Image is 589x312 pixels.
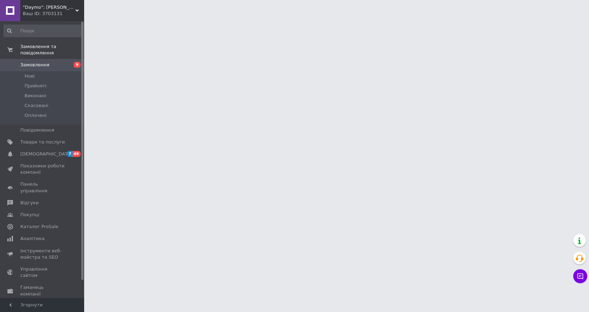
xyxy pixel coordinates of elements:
div: Ваш ID: 3703131 [23,11,84,17]
span: Інструменти веб-майстра та SEO [20,248,65,260]
span: Оплачені [25,112,47,119]
span: Замовлення [20,62,49,68]
span: Повідомлення [20,127,54,133]
span: [DEMOGRAPHIC_DATA] [20,151,72,157]
span: Відгуки [20,200,39,206]
button: Чат з покупцем [573,269,587,283]
span: Товари та послуги [20,139,65,145]
span: 9 [74,62,81,68]
span: Скасовані [25,102,48,109]
span: Виконані [25,93,46,99]
span: Гаманець компанії [20,284,65,297]
span: Прийняті [25,83,46,89]
span: Управління сайтом [20,266,65,279]
span: Покупці [20,212,39,218]
span: Аналітика [20,235,45,242]
span: Каталог ProSale [20,224,58,230]
span: Показники роботи компанії [20,163,65,175]
span: Замовлення та повідомлення [20,44,84,56]
span: Панель управління [20,181,65,194]
span: "Daymo": Горіхова насолода щодня! [23,4,75,11]
input: Пошук [4,25,83,37]
span: Нові [25,73,35,79]
span: 7 [67,151,73,157]
span: 49 [73,151,81,157]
